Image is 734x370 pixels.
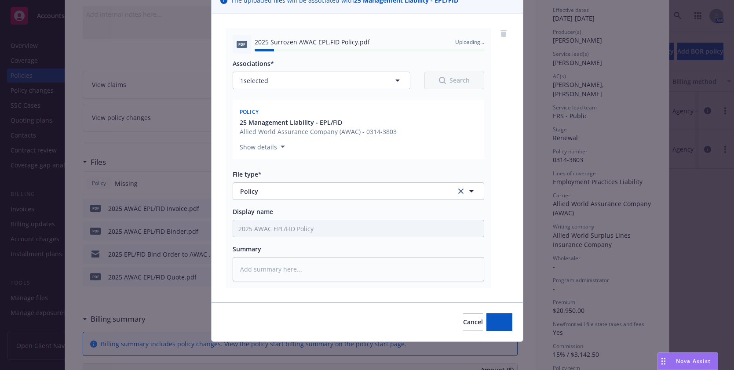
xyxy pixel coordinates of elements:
span: Policy [240,187,444,196]
span: Nova Assist [676,357,711,365]
span: Summary [233,245,261,253]
button: Policyclear selection [233,182,484,200]
input: Add display name here... [233,220,484,237]
span: Display name [233,207,273,216]
button: Nova Assist [657,352,718,370]
div: Drag to move [658,353,669,370]
span: File type* [233,170,262,178]
a: clear selection [456,186,466,196]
